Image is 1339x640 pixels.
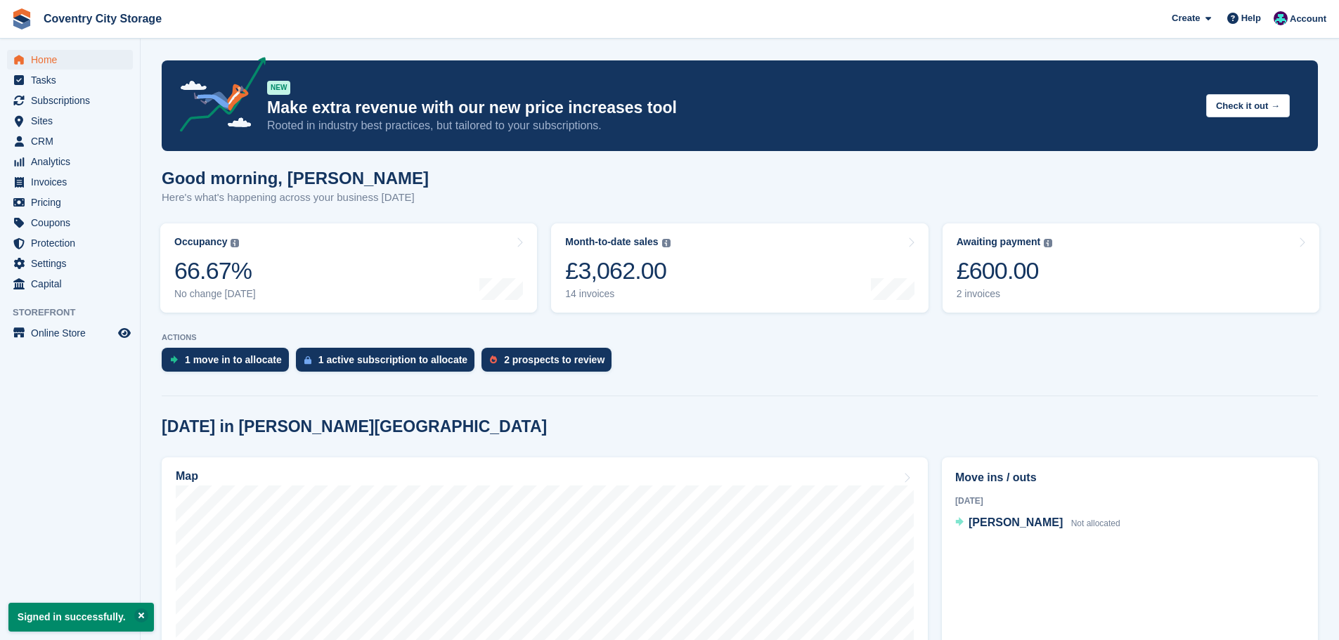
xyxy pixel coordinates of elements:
[11,8,32,30] img: stora-icon-8386f47178a22dfd0bd8f6a31ec36ba5ce8667c1dd55bd0f319d3a0aa187defe.svg
[318,354,467,365] div: 1 active subscription to allocate
[955,495,1305,507] div: [DATE]
[304,355,311,365] img: active_subscription_to_allocate_icon-d502201f5373d7db506a760aba3b589e785aa758c864c3986d89f69b8ff3...
[551,223,928,313] a: Month-to-date sales £3,062.00 14 invoices
[955,469,1305,486] h2: Move ins / outs
[31,70,115,90] span: Tasks
[7,131,133,151] a: menu
[267,118,1195,133] p: Rooted in industry best practices, but tailored to your subscriptions.
[31,172,115,192] span: Invoices
[31,192,115,212] span: Pricing
[31,233,115,253] span: Protection
[31,131,115,151] span: CRM
[176,470,198,483] h2: Map
[7,172,133,192] a: menu
[662,239,671,247] img: icon-info-grey-7440780725fd019a000dd9b08b2336e03edf1995a4989e88bcd33f0948082b44.svg
[8,603,154,632] p: Signed in successfully.
[13,306,140,320] span: Storefront
[231,239,239,247] img: icon-info-grey-7440780725fd019a000dd9b08b2336e03edf1995a4989e88bcd33f0948082b44.svg
[969,516,1063,528] span: [PERSON_NAME]
[168,57,266,137] img: price-adjustments-announcement-icon-8257ccfd72463d97f412b2fc003d46551f7dbcb40ab6d574587a9cd5c0d94...
[31,254,115,273] span: Settings
[38,7,167,30] a: Coventry City Storage
[174,236,227,248] div: Occupancy
[7,323,133,343] a: menu
[957,288,1053,300] div: 2 invoices
[1241,11,1261,25] span: Help
[185,354,282,365] div: 1 move in to allocate
[7,192,133,212] a: menu
[267,81,290,95] div: NEW
[1044,239,1052,247] img: icon-info-grey-7440780725fd019a000dd9b08b2336e03edf1995a4989e88bcd33f0948082b44.svg
[490,355,497,364] img: prospect-51fa495bee0391a8d652442698ab0144808aea92771e9ea1ae160a38d050c398.svg
[31,111,115,131] span: Sites
[957,236,1041,248] div: Awaiting payment
[1206,94,1290,117] button: Check it out →
[31,50,115,70] span: Home
[7,213,133,233] a: menu
[7,70,133,90] a: menu
[296,348,481,379] a: 1 active subscription to allocate
[1274,11,1288,25] img: Michael Doherty
[7,111,133,131] a: menu
[565,256,670,285] div: £3,062.00
[943,223,1319,313] a: Awaiting payment £600.00 2 invoices
[116,325,133,341] a: Preview store
[31,152,115,171] span: Analytics
[267,98,1195,118] p: Make extra revenue with our new price increases tool
[7,152,133,171] a: menu
[1172,11,1200,25] span: Create
[174,288,256,300] div: No change [DATE]
[31,323,115,343] span: Online Store
[7,91,133,110] a: menu
[31,274,115,294] span: Capital
[174,256,256,285] div: 66.67%
[7,254,133,273] a: menu
[170,355,178,364] img: move_ins_to_allocate_icon-fdf77a2bb77ea45bf5b3d319d69a93e2d87916cf1d5bf7949dd705db3b84f3ca.svg
[162,348,296,379] a: 1 move in to allocate
[1071,518,1120,528] span: Not allocated
[7,50,133,70] a: menu
[481,348,619,379] a: 2 prospects to review
[565,236,658,248] div: Month-to-date sales
[1290,12,1326,26] span: Account
[31,91,115,110] span: Subscriptions
[162,417,547,436] h2: [DATE] in [PERSON_NAME][GEOGRAPHIC_DATA]
[160,223,537,313] a: Occupancy 66.67% No change [DATE]
[31,213,115,233] span: Coupons
[7,274,133,294] a: menu
[957,256,1053,285] div: £600.00
[162,169,429,188] h1: Good morning, [PERSON_NAME]
[162,190,429,206] p: Here's what's happening across your business [DATE]
[565,288,670,300] div: 14 invoices
[504,354,604,365] div: 2 prospects to review
[955,514,1120,533] a: [PERSON_NAME] Not allocated
[7,233,133,253] a: menu
[162,333,1318,342] p: ACTIONS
